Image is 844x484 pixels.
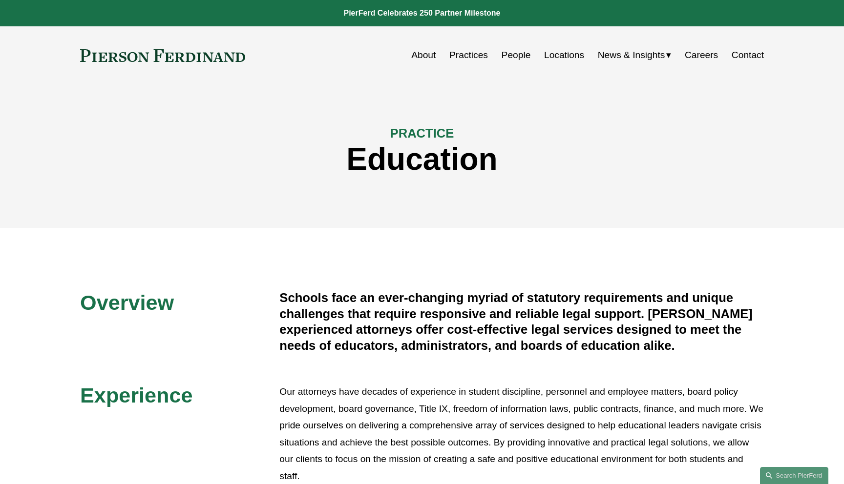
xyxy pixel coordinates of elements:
span: PRACTICE [390,126,454,140]
a: About [411,46,436,64]
a: Search this site [760,467,828,484]
a: Locations [544,46,584,64]
a: People [502,46,531,64]
span: Experience [80,383,192,407]
a: folder dropdown [598,46,672,64]
h4: Schools face an ever-changing myriad of statutory requirements and unique challenges that require... [279,290,764,353]
h1: Education [80,141,764,177]
a: Careers [685,46,718,64]
a: Practices [449,46,488,64]
span: Overview [80,291,174,314]
a: Contact [732,46,764,64]
span: News & Insights [598,47,665,64]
